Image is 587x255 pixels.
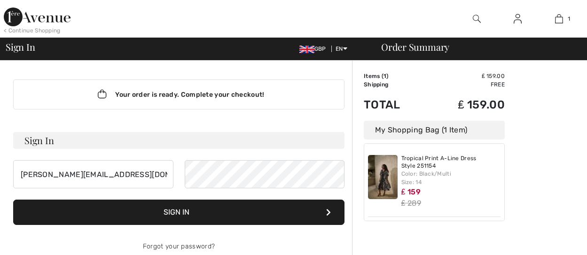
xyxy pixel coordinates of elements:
img: Tropical Print A-Line Dress Style 251154 [368,155,398,199]
span: 1 [384,73,386,79]
img: UK Pound [299,46,314,53]
img: My Bag [555,13,563,24]
iframe: Opens a widget where you can find more information [527,227,578,250]
div: Color: Black/Multi Size: 14 [401,170,501,186]
td: ₤ 159.00 [425,89,505,121]
td: Free [425,80,505,89]
span: ₤ 159 [401,187,421,196]
h3: Sign In [13,132,344,149]
span: Sign In [6,42,35,52]
button: Sign In [13,200,344,225]
img: search the website [473,13,481,24]
td: Items ( ) [364,72,425,80]
img: My Info [514,13,522,24]
a: Sign In [506,13,529,25]
span: GBP [299,46,330,52]
s: ₤ 289 [401,199,421,208]
span: 1 [568,15,570,23]
div: My Shopping Bag (1 Item) [364,121,505,139]
span: EN [336,46,347,52]
input: E-mail [13,160,173,188]
td: Total [364,89,425,121]
a: Forgot your password? [143,242,215,250]
a: Tropical Print A-Line Dress Style 251154 [401,155,501,170]
div: < Continue Shopping [4,26,61,35]
a: 1 [539,13,579,24]
div: Your order is ready. Complete your checkout! [13,79,344,109]
img: 1ère Avenue [4,8,70,26]
td: Shipping [364,80,425,89]
td: ₤ 159.00 [425,72,505,80]
div: Order Summary [370,42,581,52]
